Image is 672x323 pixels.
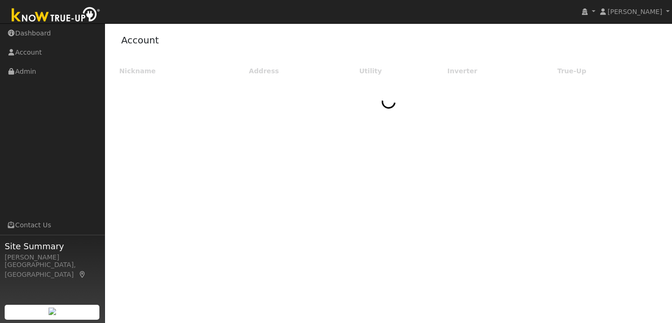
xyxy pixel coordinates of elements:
img: retrieve [49,308,56,315]
img: Know True-Up [7,5,105,26]
div: [PERSON_NAME] [5,253,100,262]
a: Account [121,35,159,46]
a: Map [78,271,87,278]
span: Site Summary [5,240,100,253]
div: [GEOGRAPHIC_DATA], [GEOGRAPHIC_DATA] [5,260,100,280]
span: [PERSON_NAME] [608,8,662,15]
